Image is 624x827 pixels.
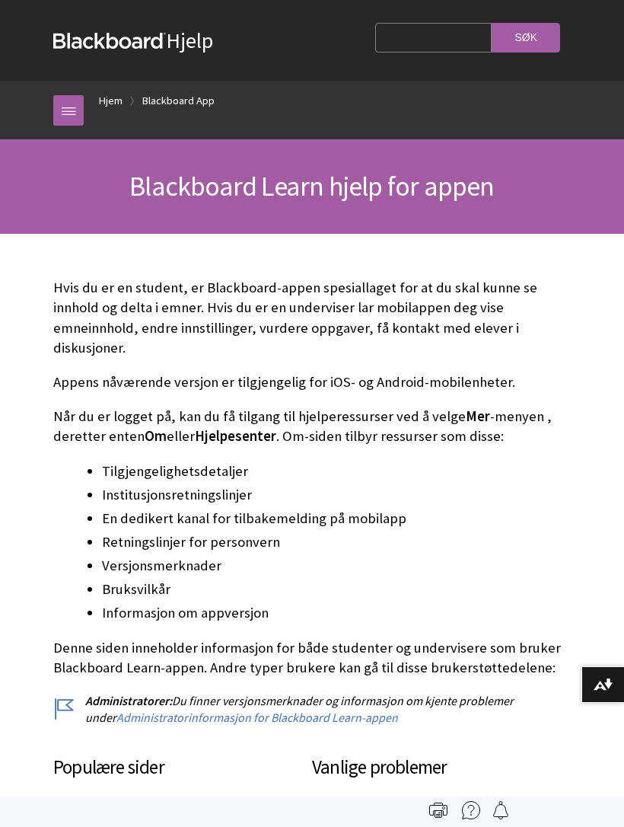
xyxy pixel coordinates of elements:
[102,484,571,506] li: Institusjonsretningslinjer
[53,638,571,678] p: Denne siden inneholder informasjon for både studenter og undervisere som bruker Blackboard Learn-...
[466,407,490,425] span: Mer
[492,23,560,53] input: Søk
[142,91,215,110] a: Blackboard App
[53,33,166,49] strong: Blackboard
[53,278,571,358] p: Hvis du er en student, er Blackboard-appen spesiallaget for at du skal kunne se innhold og delta ...
[53,692,571,726] p: Du finner versjonsmerknader og informasjon om kjente problemer under
[102,602,571,624] li: Informasjon om appversjon
[129,169,494,203] span: Blackboard Learn hjelp for appen
[102,508,571,529] li: En dedikert kanal for tilbakemelding på mobilapp
[145,427,167,445] span: Om
[102,532,571,553] li: Retningslinjer for personvern
[102,579,571,600] li: Bruksvilkår
[99,91,123,110] a: Hjem
[195,427,276,445] span: Hjelpesenter
[85,693,172,708] span: Administratorer:
[429,801,447,819] img: Print
[53,407,571,446] p: Når du er logget på, kan du få tilgang til hjelperessurser ved å velge -menyen , deretter enten e...
[53,372,571,392] p: Appens nåværende versjon er tilgjengelig for iOS- og Android-mobilenheter.
[53,753,312,798] h3: Populære sider
[53,27,213,54] a: BlackboardHjelp
[102,461,571,482] li: Tilgjengelighetsdetaljer
[102,555,571,576] li: Versjonsmerknader
[462,801,480,819] img: More help
[312,753,556,798] h3: Vanlige problemer
[116,710,398,726] a: Administratorinformasjon for Blackboard Learn-appen
[492,801,510,819] img: Follow this page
